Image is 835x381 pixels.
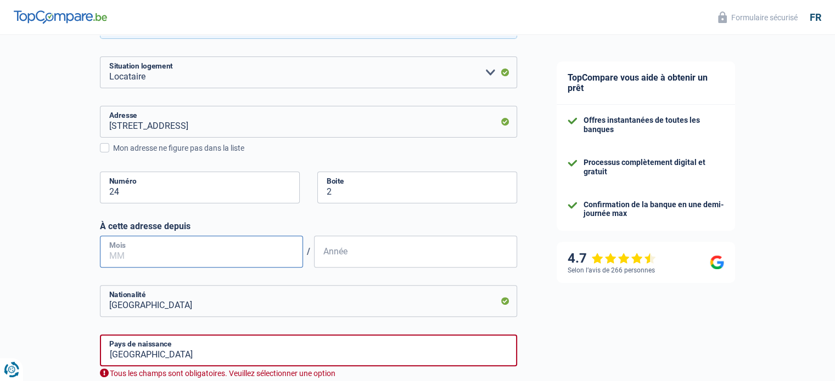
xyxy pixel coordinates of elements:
input: MM [100,236,303,268]
button: Formulaire sécurisé [711,8,804,26]
div: Processus complètement digital et gratuit [584,158,724,177]
div: Confirmation de la banque en une demi-journée max [584,200,724,219]
input: AAAA [314,236,517,268]
div: Tous les champs sont obligatoires. Veuillez sélectionner une option [100,368,517,379]
input: Sélectionnez votre adresse dans la barre de recherche [100,106,517,138]
img: TopCompare Logo [14,10,107,24]
div: Selon l’avis de 266 personnes [568,266,655,274]
div: TopCompare vous aide à obtenir un prêt [557,61,735,105]
div: Offres instantanées de toutes les banques [584,116,724,134]
div: fr [810,12,821,24]
input: Belgique [100,285,517,317]
input: Belgique [100,334,517,366]
label: À cette adresse depuis [100,221,517,231]
div: 4.7 [568,251,656,266]
span: / [303,246,314,257]
div: Mon adresse ne figure pas dans la liste [113,143,517,154]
